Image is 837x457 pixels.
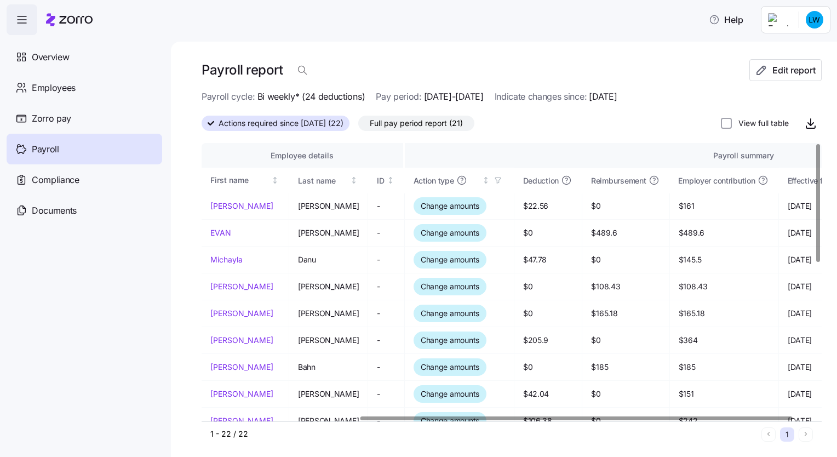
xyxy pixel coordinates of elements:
span: $42.04 [523,389,573,399]
span: Indicate changes since: [495,90,587,104]
h1: Payroll report [202,61,283,78]
span: Payroll cycle: [202,90,255,104]
span: Overview [32,50,69,64]
span: Change amounts [421,335,479,346]
span: - [377,281,395,292]
div: Employee details [210,150,394,162]
span: - [377,308,395,319]
span: $145.5 [679,254,770,265]
span: Change amounts [421,281,479,292]
span: - [377,335,395,346]
span: Employer contribution [679,175,755,186]
span: Help [709,13,743,26]
th: First nameNot sorted [202,168,289,193]
a: Michayla [210,254,280,265]
span: Edit report [772,64,816,77]
a: Compliance [7,164,162,195]
th: IDNot sorted [368,168,405,193]
span: $489.6 [591,227,660,238]
a: Payroll [7,134,162,164]
span: $489.6 [679,227,770,238]
span: [PERSON_NAME] [298,308,359,319]
span: - [377,201,395,212]
th: Action typeNot sorted [405,168,514,193]
span: $185 [591,362,660,373]
a: [PERSON_NAME] [210,281,280,292]
span: Change amounts [421,389,479,399]
span: - [377,254,395,265]
span: $165.18 [591,308,660,319]
button: Next page [799,427,813,442]
span: Change amounts [421,201,479,212]
a: EVAN [210,227,280,238]
span: $0 [591,201,660,212]
a: Zorro pay [7,103,162,134]
a: Documents [7,195,162,226]
button: Edit report [749,59,822,81]
div: Last name [298,175,348,187]
span: Change amounts [421,254,479,265]
a: [PERSON_NAME] [210,362,280,373]
span: [PERSON_NAME] [298,201,359,212]
span: - [377,389,395,399]
div: Not sorted [387,176,394,184]
span: Actions required since [DATE] (22) [219,116,343,130]
span: Bahn [298,362,359,373]
span: $0 [591,335,660,346]
span: Change amounts [421,362,479,373]
span: $0 [591,389,660,399]
span: [PERSON_NAME] [298,227,359,238]
span: Documents [32,204,77,218]
span: Pay period: [376,90,421,104]
span: Employees [32,81,76,95]
span: Effective from [788,175,836,186]
span: Full pay period report (21) [370,116,463,130]
span: [PERSON_NAME] [298,389,359,399]
span: $0 [523,227,573,238]
a: Employees [7,72,162,103]
a: Overview [7,42,162,72]
a: [PERSON_NAME] [210,308,280,319]
span: Danu [298,254,359,265]
span: $108.43 [679,281,770,292]
span: Action type [414,175,454,186]
span: Bi weekly* (24 deductions) [257,90,365,104]
span: $0 [591,254,660,265]
th: Last nameNot sorted [289,168,368,193]
img: c0e0388fe6342deee47f791d0dfbc0c5 [806,11,823,28]
span: - [377,227,395,238]
span: [DATE] [589,90,617,104]
div: 1 - 22 / 22 [210,429,757,439]
span: $165.18 [679,308,770,319]
span: $364 [679,335,770,346]
button: 1 [780,427,794,442]
span: $47.78 [523,254,573,265]
a: [PERSON_NAME] [210,389,280,399]
span: Change amounts [421,308,479,319]
span: Deduction [523,175,559,186]
span: Change amounts [421,227,479,238]
span: Compliance [32,173,79,187]
div: Not sorted [271,176,279,184]
button: Help [700,9,752,31]
a: [PERSON_NAME] [210,415,280,426]
span: [DATE]-[DATE] [424,90,484,104]
button: Previous page [761,427,776,442]
div: Not sorted [482,176,490,184]
span: $0 [523,362,573,373]
span: - [377,362,395,373]
span: Zorro pay [32,112,71,125]
span: $161 [679,201,770,212]
div: First name [210,175,270,187]
span: $108.43 [591,281,660,292]
span: Payroll [32,142,59,156]
a: [PERSON_NAME] [210,335,280,346]
span: $0 [523,308,573,319]
label: View full table [732,118,789,129]
div: Not sorted [350,176,358,184]
span: $151 [679,389,770,399]
span: $205.9 [523,335,573,346]
img: Employer logo [768,13,790,26]
span: [PERSON_NAME] [298,281,359,292]
div: ID [377,175,385,187]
